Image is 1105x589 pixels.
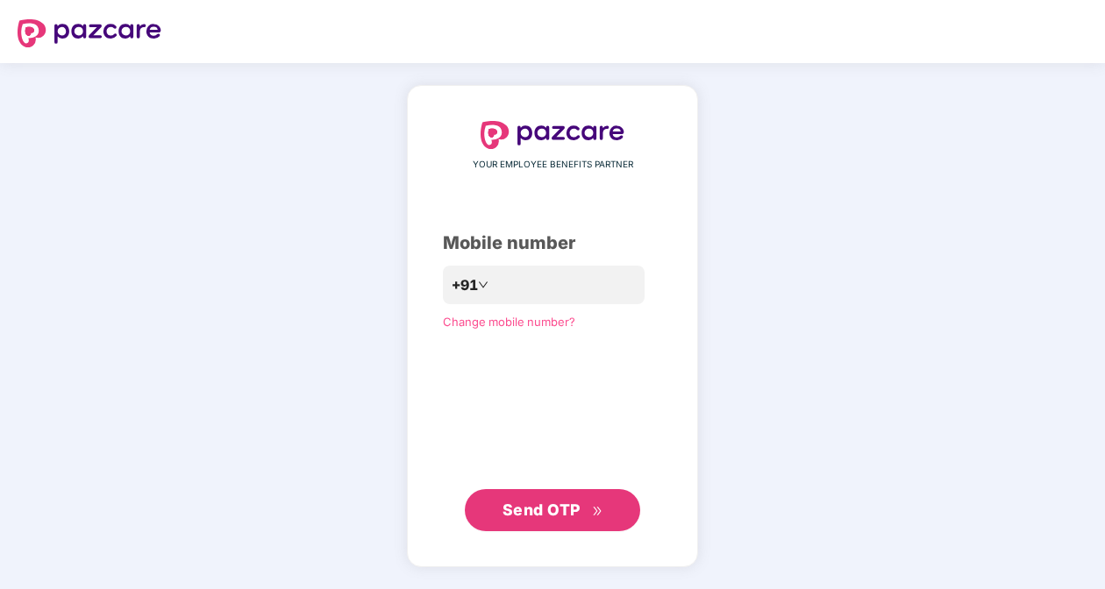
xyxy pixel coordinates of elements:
[443,315,575,329] a: Change mobile number?
[592,506,603,517] span: double-right
[452,274,478,296] span: +91
[478,280,488,290] span: down
[465,489,640,531] button: Send OTPdouble-right
[481,121,624,149] img: logo
[473,158,633,172] span: YOUR EMPLOYEE BENEFITS PARTNER
[18,19,161,47] img: logo
[503,500,581,519] span: Send OTP
[443,230,662,257] div: Mobile number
